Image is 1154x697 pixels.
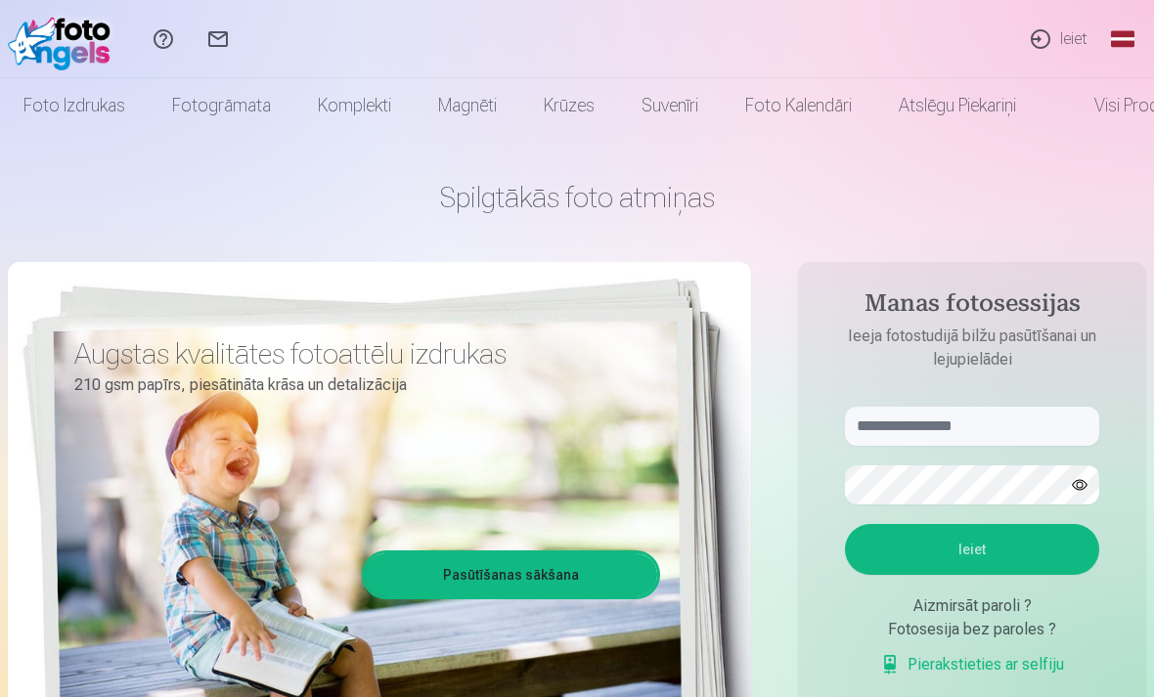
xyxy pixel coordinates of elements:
div: Aizmirsāt paroli ? [845,594,1099,618]
p: Ieeja fotostudijā bilžu pasūtīšanai un lejupielādei [825,325,1119,371]
a: Komplekti [294,78,415,133]
div: Fotosesija bez paroles ? [845,618,1099,641]
a: Krūzes [520,78,618,133]
a: Suvenīri [618,78,722,133]
a: Pasūtīšanas sākšana [365,553,657,596]
h4: Manas fotosessijas [825,289,1119,325]
a: Fotogrāmata [149,78,294,133]
button: Ieiet [845,524,1099,575]
h3: Augstas kvalitātes fotoattēlu izdrukas [74,336,645,371]
a: Magnēti [415,78,520,133]
a: Atslēgu piekariņi [875,78,1040,133]
a: Foto kalendāri [722,78,875,133]
a: Pierakstieties ar selfiju [880,653,1064,676]
p: 210 gsm papīrs, piesātināta krāsa un detalizācija [74,371,645,399]
img: /fa1 [8,8,120,70]
h1: Spilgtākās foto atmiņas [8,180,1146,215]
